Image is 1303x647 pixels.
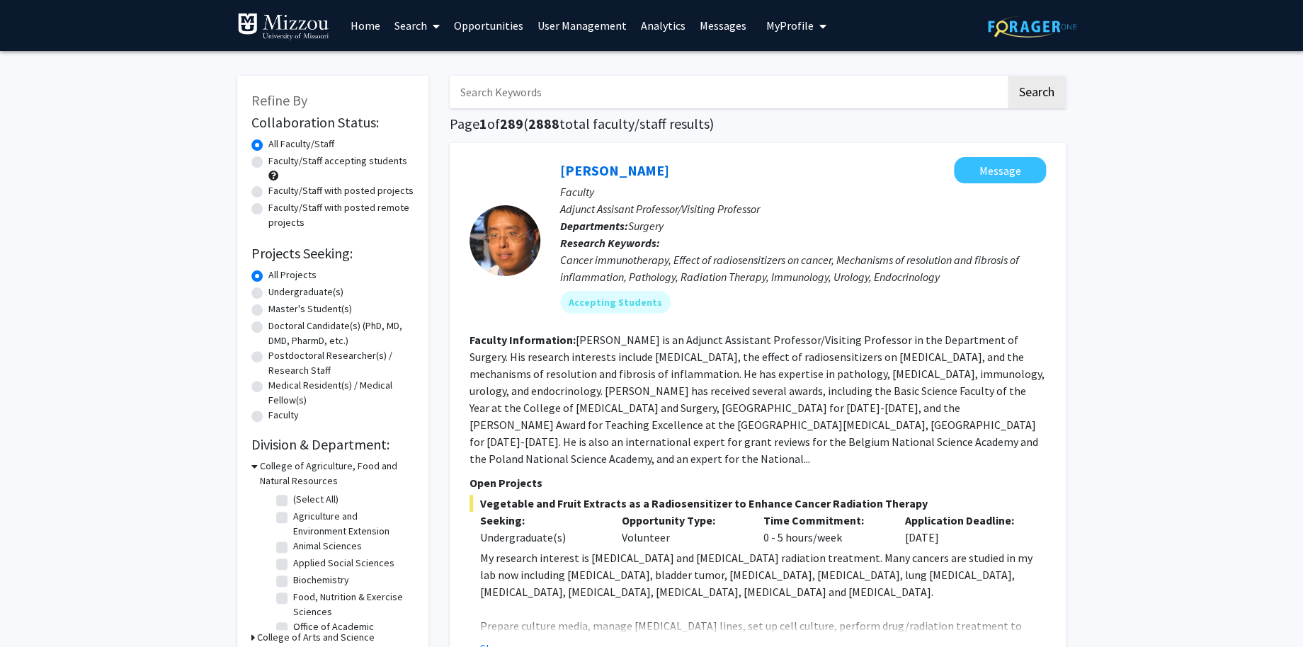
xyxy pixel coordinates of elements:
[470,474,1046,491] p: Open Projects
[954,157,1046,183] button: Message Yujiang Fang
[251,436,414,453] h2: Division & Department:
[257,630,375,645] h3: College of Arts and Science
[479,115,487,132] span: 1
[268,268,317,282] label: All Projects
[528,115,559,132] span: 2888
[530,1,634,50] a: User Management
[268,154,407,168] label: Faculty/Staff accepting students
[560,251,1046,285] div: Cancer immunotherapy, Effect of radiosensitizers on cancer, Mechanisms of resolution and fibrosis...
[560,219,628,233] b: Departments:
[293,556,394,571] label: Applied Social Sciences
[251,245,414,262] h2: Projects Seeking:
[693,1,753,50] a: Messages
[560,291,671,314] mat-chip: Accepting Students
[628,219,664,233] span: Surgery
[622,512,742,529] p: Opportunity Type:
[560,183,1046,200] p: Faculty
[480,529,601,546] div: Undergraduate(s)
[268,200,414,230] label: Faculty/Staff with posted remote projects
[268,285,343,299] label: Undergraduate(s)
[753,512,894,546] div: 0 - 5 hours/week
[480,512,601,529] p: Seeking:
[894,512,1035,546] div: [DATE]
[766,18,814,33] span: My Profile
[293,573,349,588] label: Biochemistry
[904,512,1025,529] p: Application Deadline:
[450,76,1006,108] input: Search Keywords
[387,1,447,50] a: Search
[470,495,1046,512] span: Vegetable and Fruit Extracts as a Radiosensitizer to Enhance Cancer Radiation Therapy
[260,459,414,488] h3: College of Agriculture, Food and Natural Resources
[763,512,884,529] p: Time Commitment:
[611,512,753,546] div: Volunteer
[470,333,1045,466] fg-read-more: [PERSON_NAME] is an Adjunct Assistant Professor/Visiting Professor in the Department of Surgery. ...
[1008,76,1066,108] button: Search
[560,161,669,179] a: [PERSON_NAME]
[480,551,1032,599] span: My research interest is [MEDICAL_DATA] and [MEDICAL_DATA] radiation treatment. Many cancers are s...
[251,91,307,109] span: Refine By
[293,509,411,539] label: Agriculture and Environment Extension
[293,539,362,554] label: Animal Sciences
[988,16,1076,38] img: ForagerOne Logo
[500,115,523,132] span: 289
[470,333,576,347] b: Faculty Information:
[268,302,352,316] label: Master's Student(s)
[293,492,338,507] label: (Select All)
[293,590,411,619] label: Food, Nutrition & Exercise Sciences
[268,183,414,198] label: Faculty/Staff with posted projects
[268,319,414,348] label: Doctoral Candidate(s) (PhD, MD, DMD, PharmD, etc.)
[268,378,414,408] label: Medical Resident(s) / Medical Fellow(s)
[343,1,387,50] a: Home
[268,408,299,423] label: Faculty
[237,13,329,41] img: University of Missouri Logo
[268,348,414,378] label: Postdoctoral Researcher(s) / Research Staff
[560,200,1046,217] p: Adjunct Assisant Professor/Visiting Professor
[634,1,693,50] a: Analytics
[560,236,660,250] b: Research Keywords:
[268,137,334,151] label: All Faculty/Staff
[447,1,530,50] a: Opportunities
[450,115,1066,132] h1: Page of ( total faculty/staff results)
[251,114,414,131] h2: Collaboration Status:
